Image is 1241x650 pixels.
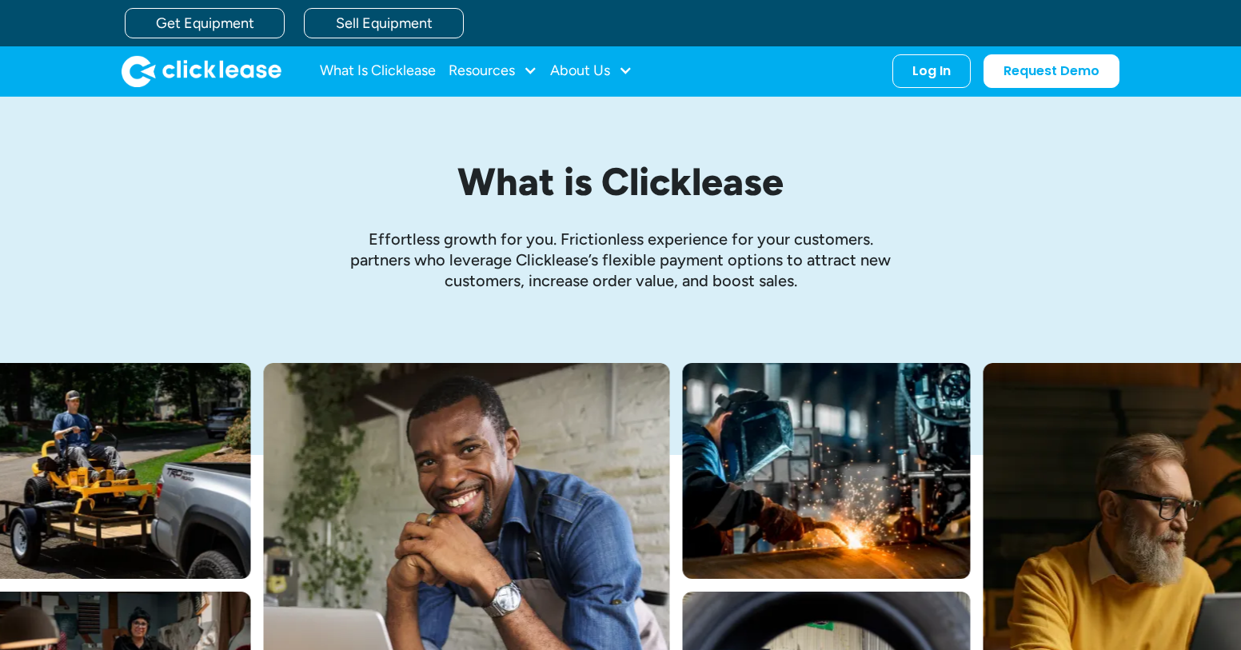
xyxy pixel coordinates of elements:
[122,55,281,87] img: Clicklease logo
[125,8,285,38] a: Get Equipment
[304,8,464,38] a: Sell Equipment
[245,161,996,203] h1: What is Clicklease
[550,55,632,87] div: About Us
[682,363,970,579] img: A welder in a large mask working on a large pipe
[912,63,951,79] div: Log In
[449,55,537,87] div: Resources
[320,55,436,87] a: What Is Clicklease
[122,55,281,87] a: home
[341,229,900,291] p: Effortless growth ﻿for you. Frictionless experience for your customers. partners who leverage Cli...
[984,54,1119,88] a: Request Demo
